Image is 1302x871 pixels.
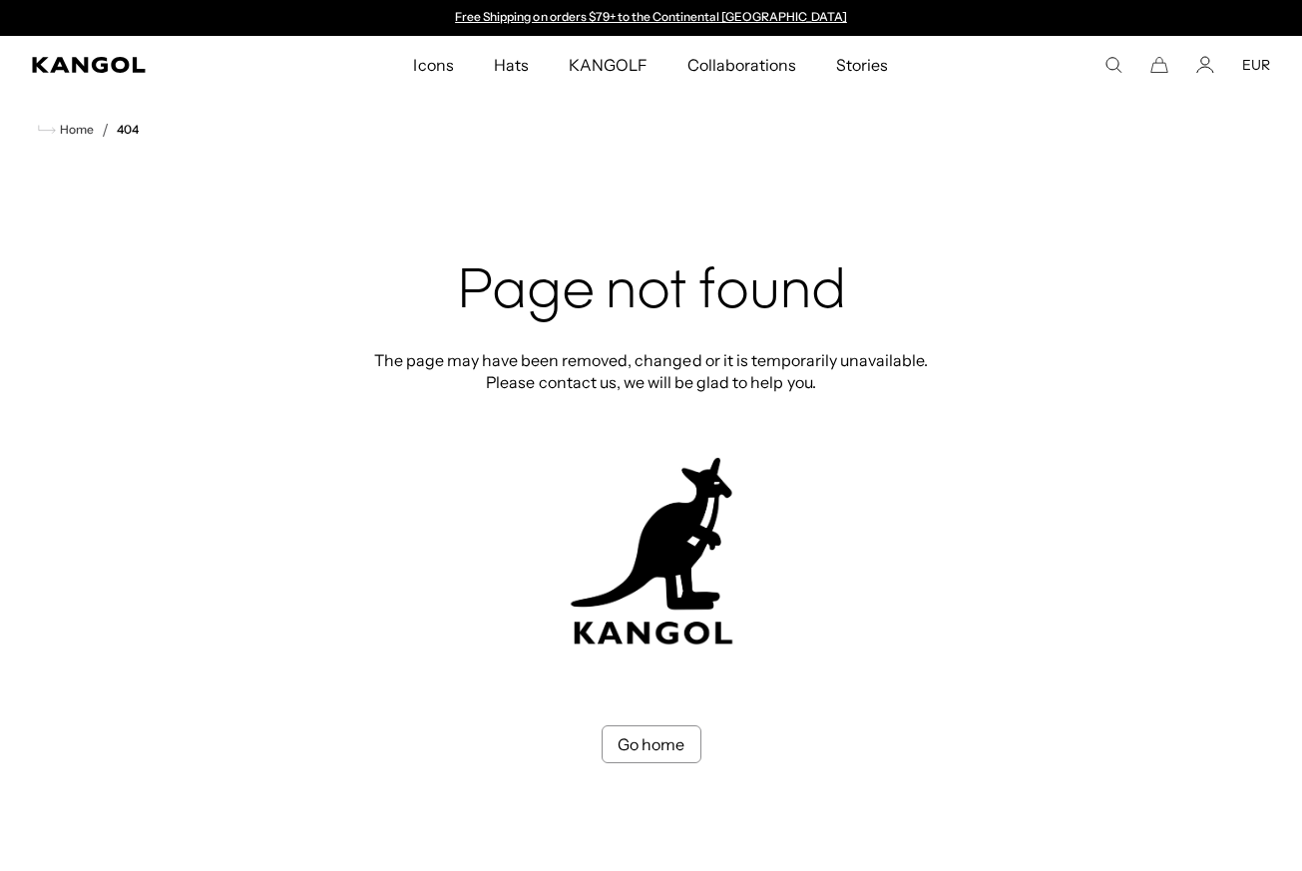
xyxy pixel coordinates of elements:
[368,261,935,325] h2: Page not found
[549,36,667,94] a: KANGOLF
[455,9,847,24] a: Free Shipping on orders $79+ to the Continental [GEOGRAPHIC_DATA]
[446,10,857,26] div: 1 of 2
[569,36,648,94] span: KANGOLF
[94,118,109,142] li: /
[446,10,857,26] div: Announcement
[38,121,94,139] a: Home
[567,457,736,646] img: kangol-404-logo.jpg
[667,36,816,94] a: Collaborations
[1196,56,1214,74] a: Account
[117,123,139,137] a: 404
[602,725,701,763] a: Go home
[56,123,94,137] span: Home
[393,36,473,94] a: Icons
[1150,56,1168,74] button: Cart
[1104,56,1122,74] summary: Search here
[368,349,935,393] p: The page may have been removed, changed or it is temporarily unavailable. Please contact us, we w...
[687,36,796,94] span: Collaborations
[446,10,857,26] slideshow-component: Announcement bar
[494,36,529,94] span: Hats
[836,36,888,94] span: Stories
[816,36,908,94] a: Stories
[1242,56,1270,74] button: EUR
[32,57,273,73] a: Kangol
[474,36,549,94] a: Hats
[413,36,453,94] span: Icons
